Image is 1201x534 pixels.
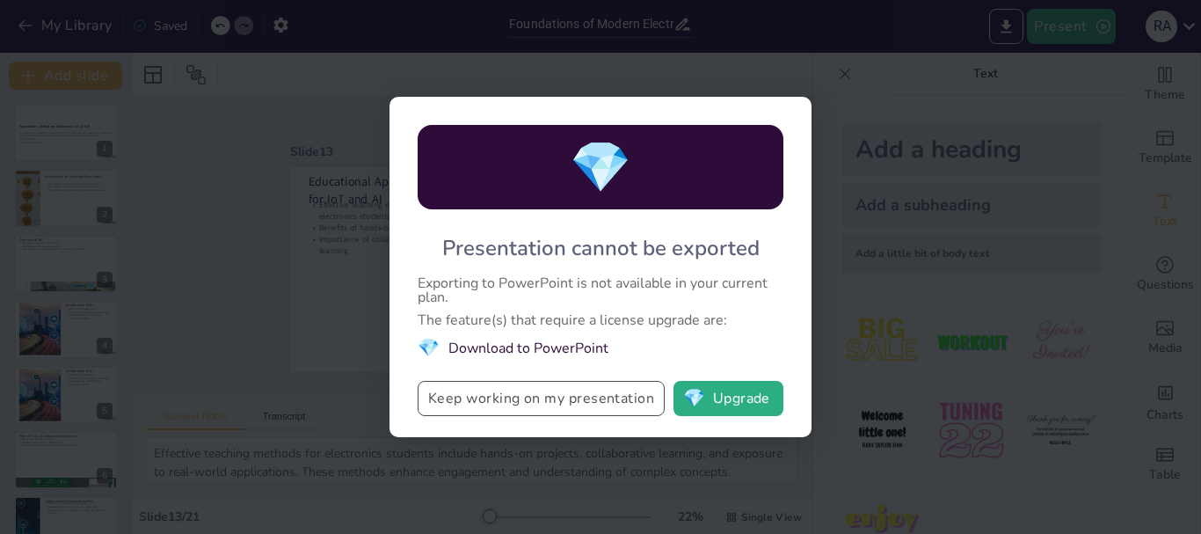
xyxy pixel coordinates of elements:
[673,381,783,416] button: diamondUpgrade
[418,381,665,416] button: Keep working on my presentation
[442,234,760,262] div: Presentation cannot be exported
[570,134,631,201] span: diamond
[418,313,783,327] div: The feature(s) that require a license upgrade are:
[418,276,783,304] div: Exporting to PowerPoint is not available in your current plan.
[683,390,705,407] span: diamond
[418,336,783,360] li: Download to PowerPoint
[418,336,440,360] span: diamond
